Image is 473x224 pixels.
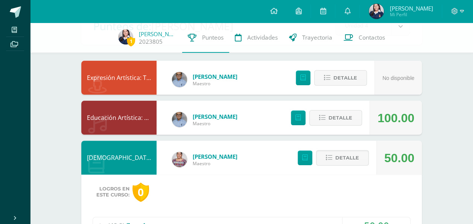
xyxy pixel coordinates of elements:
div: 50.00 [384,141,414,175]
img: 7f600a662924718df360360cce82d692.png [172,152,187,167]
span: Mi Perfil [389,11,433,18]
div: Evangelización [81,141,157,175]
a: Contactos [338,23,391,53]
a: Actividades [229,23,283,53]
div: Educación Artística: Educación Musical [81,101,157,135]
img: c1a9de5de21c7acfc714423c9065ae1d.png [369,4,384,19]
span: [PERSON_NAME] [389,5,433,12]
span: [PERSON_NAME] [193,153,237,160]
a: Punteos [182,23,229,53]
span: [PERSON_NAME] [193,113,237,120]
button: Detalle [314,70,367,86]
span: [PERSON_NAME] [193,73,237,80]
div: Expresión Artística: Teatro [81,61,157,95]
span: Trayectoria [302,34,332,41]
img: c0a26e2fe6bfcdf9029544cd5cc8fd3b.png [172,72,187,87]
a: Trayectoria [283,23,338,53]
img: c1a9de5de21c7acfc714423c9065ae1d.png [118,29,133,44]
div: 0 [132,183,149,202]
span: Detalle [333,71,357,85]
a: [PERSON_NAME] [139,30,176,38]
div: 100.00 [377,101,414,135]
span: Maestro [193,120,237,127]
span: Contactos [359,34,385,41]
img: c0a26e2fe6bfcdf9029544cd5cc8fd3b.png [172,112,187,127]
span: Actividades [247,34,278,41]
span: No disponible [382,75,414,81]
a: 2023805 [139,38,163,46]
span: 1 [127,37,135,46]
span: Punteos [202,34,224,41]
button: Detalle [316,150,369,166]
span: Logros en este curso: [96,186,129,198]
span: Maestro [193,80,237,87]
span: Detalle [335,151,359,165]
span: Maestro [193,160,237,167]
span: Detalle [329,111,352,125]
button: Detalle [309,110,362,126]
